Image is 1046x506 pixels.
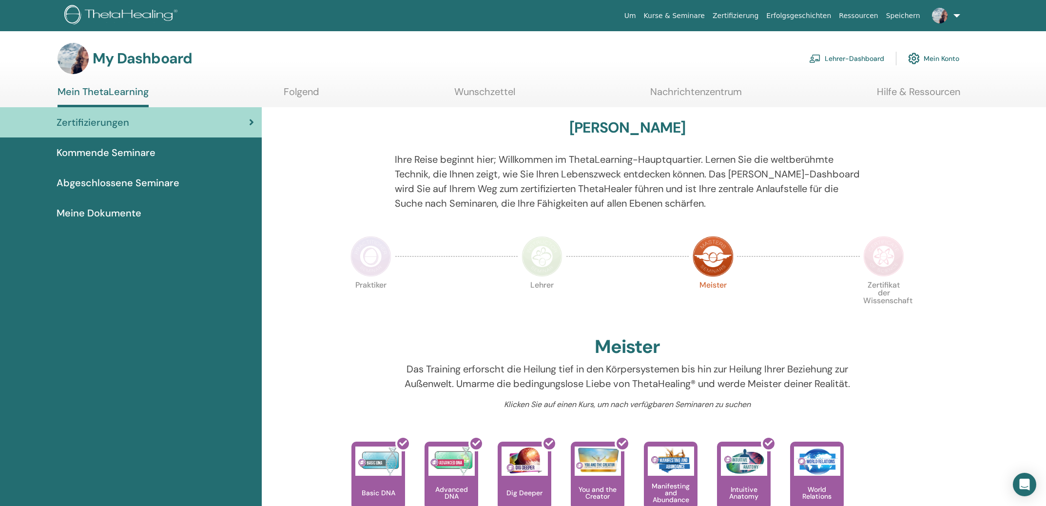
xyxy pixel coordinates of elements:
[809,48,884,69] a: Lehrer-Dashboard
[863,236,904,277] img: Certificate of Science
[790,486,844,500] p: World Relations
[762,7,835,25] a: Erfolgsgeschichten
[908,48,959,69] a: Mein Konto
[620,7,640,25] a: Um
[425,486,478,500] p: Advanced DNA
[932,8,948,23] img: default.jpg
[284,86,319,105] a: Folgend
[395,152,860,211] p: Ihre Reise beginnt hier; Willkommen im ThetaLearning-Hauptquartier. Lernen Sie die weltberühmte T...
[640,7,709,25] a: Kurse & Seminare
[395,399,860,410] p: Klicken Sie auf einen Kurs, um nach verfügbaren Seminaren zu suchen
[57,115,129,130] span: Zertifizierungen
[522,236,562,277] img: Instructor
[1013,473,1036,496] div: Open Intercom Messenger
[721,447,767,476] img: Intuitive Anatomy
[717,486,771,500] p: Intuitive Anatomy
[350,281,391,322] p: Praktiker
[693,236,734,277] img: Master
[650,86,742,105] a: Nachrichtenzentrum
[877,86,960,105] a: Hilfe & Ressourcen
[64,5,181,27] img: logo.png
[502,447,548,476] img: Dig Deeper
[571,486,624,500] p: You and the Creator
[350,236,391,277] img: Practitioner
[794,447,840,476] img: World Relations
[454,86,515,105] a: Wunschzettel
[908,50,920,67] img: cog.svg
[709,7,762,25] a: Zertifizierung
[58,86,149,107] a: Mein ThetaLearning
[395,362,860,391] p: Das Training erforscht die Heilung tief in den Körpersystemen bis hin zur Heilung Ihrer Beziehung...
[863,281,904,322] p: Zertifikat der Wissenschaft
[355,447,402,476] img: Basic DNA
[58,43,89,74] img: default.jpg
[522,281,562,322] p: Lehrer
[882,7,924,25] a: Speichern
[575,447,621,473] img: You and the Creator
[428,447,475,476] img: Advanced DNA
[693,281,734,322] p: Meister
[595,336,660,358] h2: Meister
[648,447,694,476] img: Manifesting and Abundance
[569,119,686,136] h3: [PERSON_NAME]
[644,483,697,503] p: Manifesting and Abundance
[57,206,141,220] span: Meine Dokumente
[57,175,179,190] span: Abgeschlossene Seminare
[93,50,192,67] h3: My Dashboard
[503,489,546,496] p: Dig Deeper
[835,7,882,25] a: Ressourcen
[57,145,155,160] span: Kommende Seminare
[809,54,821,63] img: chalkboard-teacher.svg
